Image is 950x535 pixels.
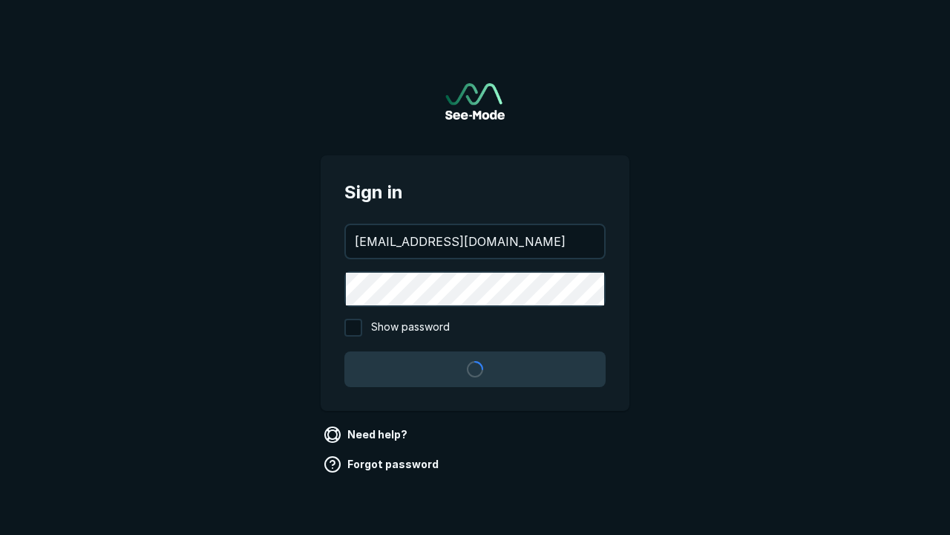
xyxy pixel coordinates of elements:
img: See-Mode Logo [445,83,505,120]
span: Show password [371,319,450,337]
a: Need help? [321,423,413,447]
a: Go to sign in [445,83,505,120]
a: Forgot password [321,453,445,476]
span: Sign in [344,179,606,206]
input: your@email.com [346,225,604,258]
